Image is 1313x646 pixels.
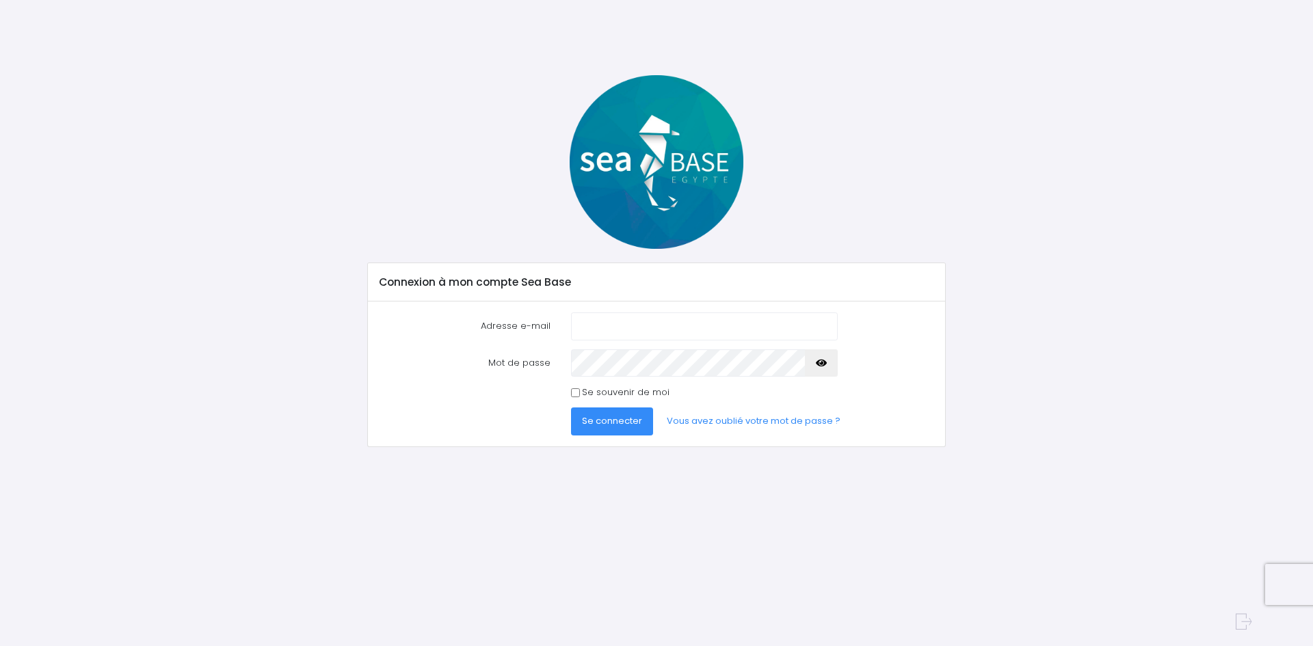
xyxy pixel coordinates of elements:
div: Connexion à mon compte Sea Base [368,263,944,301]
label: Adresse e-mail [369,312,561,340]
label: Mot de passe [369,349,561,377]
a: Vous avez oublié votre mot de passe ? [656,407,851,435]
button: Se connecter [571,407,653,435]
label: Se souvenir de moi [582,386,669,399]
span: Se connecter [582,414,642,427]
